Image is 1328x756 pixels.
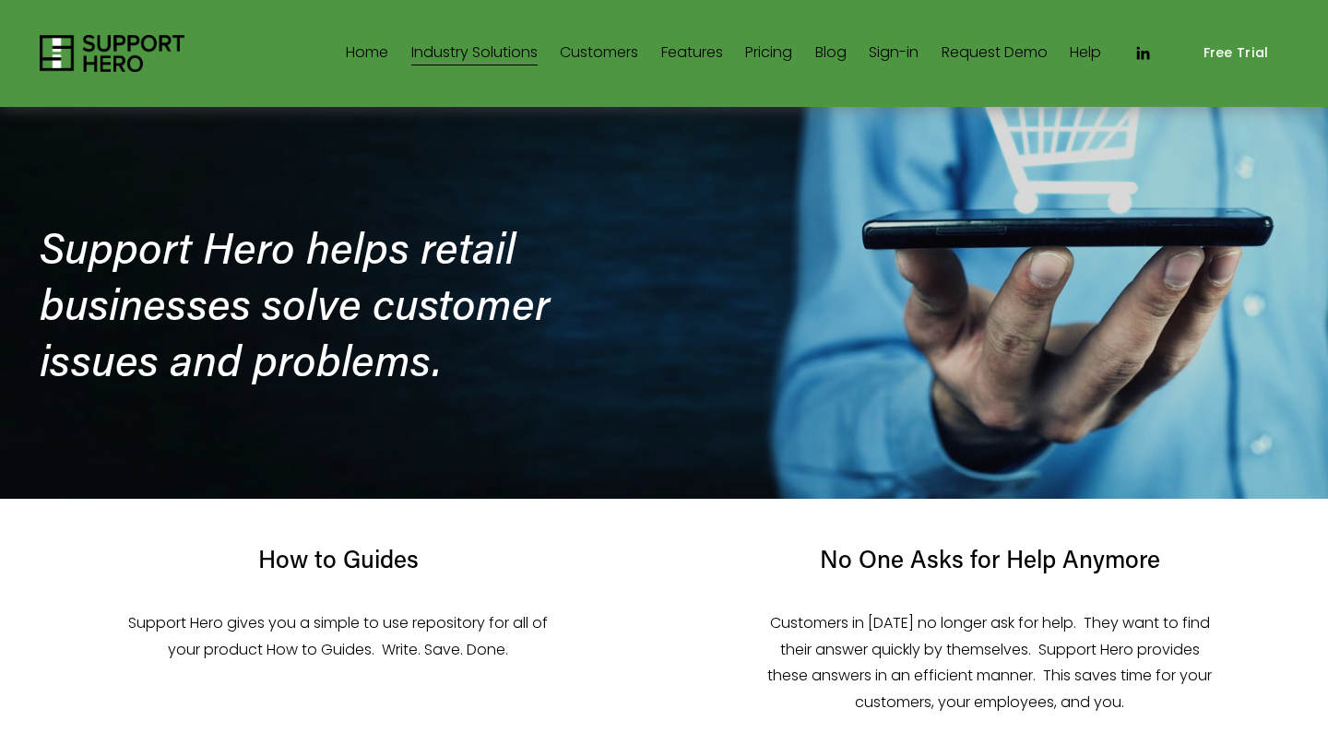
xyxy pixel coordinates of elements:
a: Blog [815,39,847,68]
em: Support Hero helps retail businesses solve customer issues and problems. [40,219,561,387]
a: folder dropdown [411,39,538,68]
img: Support Hero [40,35,184,72]
p: Customers in [DATE] no longer ask for help. They want to find their answer quickly by themselves.... [766,610,1214,716]
a: LinkedIn [1133,44,1152,63]
h2: How to Guides [114,543,562,574]
a: Features [661,39,723,68]
span: Industry Solutions [411,40,538,66]
a: Request Demo [942,39,1048,68]
a: Customers [560,39,638,68]
h2: No One Asks for Help Anymore [766,543,1214,574]
a: Sign-in [869,39,919,68]
a: Home [346,39,388,68]
a: Free Trial [1183,32,1288,76]
p: Support Hero gives you a simple to use repository for all of your product How to Guides. Write. S... [114,610,562,664]
a: Help [1070,39,1101,68]
a: Pricing [745,39,792,68]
